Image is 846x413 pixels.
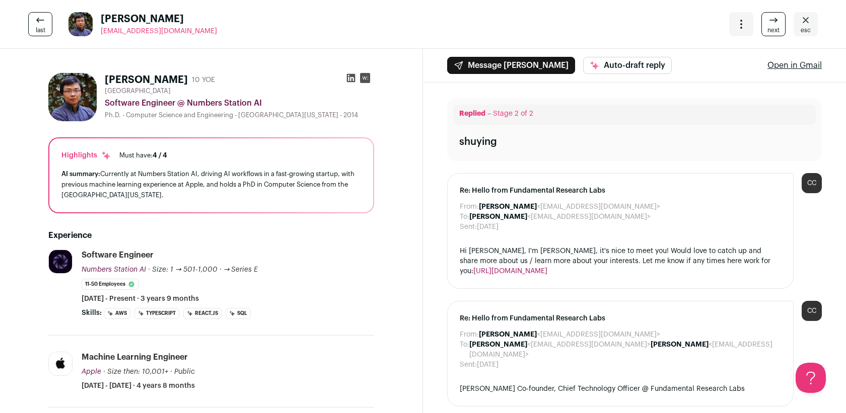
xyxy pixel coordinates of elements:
img: c8722dff2615136d9fce51e30638829b1c8796bcfaaadfc89721e42d805fef6f.jpg [49,352,72,375]
span: · Size then: 10,001+ [103,368,168,375]
span: 4 / 4 [153,152,167,158]
span: AI summary: [61,171,100,177]
div: Hi [PERSON_NAME], I'm [PERSON_NAME], it's nice to meet you! Would love to catch up and share more... [460,246,781,276]
button: Auto-draft reply [583,57,672,74]
a: next [761,12,786,36]
iframe: Help Scout Beacon - Open [796,363,826,393]
span: [EMAIL_ADDRESS][DOMAIN_NAME] [101,28,217,35]
div: Currently at Numbers Station AI, driving AI workflows in a fast-growing startup, with previous ma... [61,169,361,200]
button: Message [PERSON_NAME] [447,57,575,74]
span: next [767,26,780,34]
div: Ph.D. - Computer Science and Engineering - [GEOGRAPHIC_DATA][US_STATE] - 2014 [105,111,374,119]
a: Open in Gmail [767,59,822,71]
dt: From: [460,329,479,340]
a: last [28,12,52,36]
span: [GEOGRAPHIC_DATA] [105,87,171,95]
b: [PERSON_NAME] [469,213,527,220]
span: [PERSON_NAME] [101,12,217,26]
dd: <[EMAIL_ADDRESS][DOMAIN_NAME]> [469,212,651,222]
span: Stage 2 of 2 [493,110,533,117]
img: 6cb34d3d67ffe94b1adae3b21aa062d4e9206420b0346c2ce35ac506febd32fb.jpg [49,250,72,273]
img: 85cc1954c3c4354ed77c0547484c47adc60de84a152f99b258c1d2b6ef3251ec [68,12,93,36]
div: Machine Learning Engineer [82,352,188,363]
dt: From: [460,202,479,212]
span: [DATE] - [DATE] · 4 years 8 months [82,381,195,391]
dt: To: [460,340,469,360]
a: [EMAIL_ADDRESS][DOMAIN_NAME] [101,26,217,36]
span: [DATE] - Present · 3 years 9 months [82,294,199,304]
div: Software Engineer @ Numbers Station AI [105,97,374,109]
span: · [220,265,222,275]
span: Numbers Station AI [82,266,146,273]
b: [PERSON_NAME] [469,341,527,348]
a: Close [794,12,818,36]
span: esc [801,26,811,34]
dt: To: [460,212,469,222]
dd: <[EMAIL_ADDRESS][DOMAIN_NAME]> [479,202,660,212]
div: Software Engineer [82,250,154,261]
div: CC [802,301,822,321]
img: 85cc1954c3c4354ed77c0547484c47adc60de84a152f99b258c1d2b6ef3251ec [48,73,97,121]
b: [PERSON_NAME] [479,203,537,210]
h1: [PERSON_NAME] [105,73,188,87]
li: SQL [226,308,251,319]
dt: Sent: [460,222,477,232]
div: [PERSON_NAME] Co-founder, Chief Technology Officer @ Fundamental Research Labs [460,384,781,394]
b: [PERSON_NAME] [651,341,709,348]
li: 11-50 employees [82,279,139,290]
dt: Sent: [460,360,477,370]
div: 10 YOE [192,75,215,85]
span: – [487,110,491,117]
li: AWS [104,308,130,319]
div: Highlights [61,150,111,160]
div: CC [802,173,822,193]
span: · Size: 1 → 501-1,000 [148,266,218,273]
span: Re: Hello from Fundamental Research Labs [460,313,781,323]
dd: <[EMAIL_ADDRESS][DOMAIN_NAME]> <[EMAIL_ADDRESS][DOMAIN_NAME]> [469,340,781,360]
dd: [DATE] [477,222,499,232]
span: Replied [459,110,485,117]
a: [URL][DOMAIN_NAME] [473,268,547,275]
button: Open dropdown [729,12,753,36]
div: Must have: [119,151,167,159]
li: React.js [183,308,222,319]
span: Apple [82,368,101,375]
span: Re: Hello from Fundamental Research Labs [460,186,781,196]
span: · [170,367,172,377]
span: → Series E [224,266,258,273]
span: Skills: [82,308,102,318]
h2: Experience [48,229,374,241]
span: Public [174,368,195,375]
span: last [36,26,45,34]
div: shuying [459,135,497,149]
li: TypeScript [134,308,179,319]
dd: [DATE] [477,360,499,370]
b: [PERSON_NAME] [479,331,537,338]
dd: <[EMAIL_ADDRESS][DOMAIN_NAME]> [479,329,660,340]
